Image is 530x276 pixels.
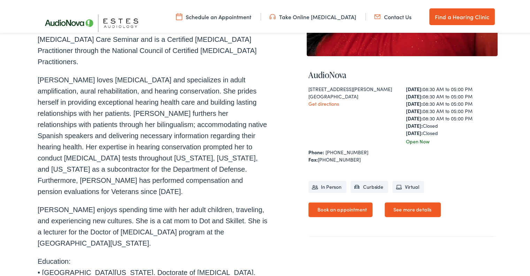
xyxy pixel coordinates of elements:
[406,91,423,98] strong: [DATE]:
[406,106,423,113] strong: [DATE]:
[308,201,372,216] a: Book an appointment
[308,69,496,79] h4: AudioNova
[269,12,356,19] a: Take Online [MEDICAL_DATA]
[308,147,324,154] strong: Phone:
[374,12,412,19] a: Contact Us
[176,12,251,19] a: Schedule an Appointment
[406,113,423,120] strong: [DATE]:
[176,12,182,19] img: utility icon
[406,84,496,135] div: 08:30 AM to 05:00 PM 08:30 AM to 05:00 PM 08:30 AM to 05:00 PM 08:30 AM to 05:00 PM 08:30 AM to 0...
[351,179,388,192] li: Curbside
[406,121,423,128] strong: [DATE]:
[38,73,268,196] p: [PERSON_NAME] loves [MEDICAL_DATA] and specializes in adult amplification, aural rehabilitation, ...
[308,155,496,162] div: [PHONE_NUMBER]
[406,136,496,144] div: Open Now
[406,99,423,106] strong: [DATE]:
[38,203,268,247] p: [PERSON_NAME] enjoys spending time with her adult children, traveling, and experiencing new cultu...
[308,84,398,91] div: [STREET_ADDRESS][PERSON_NAME]
[429,7,495,24] a: Find a Hearing Clinic
[308,91,398,99] div: [GEOGRAPHIC_DATA]
[385,201,441,216] a: See more details
[406,128,423,135] strong: [DATE]:
[308,179,346,192] li: In Person
[325,147,368,154] a: [PHONE_NUMBER]
[308,99,339,106] a: Get directions
[269,12,276,19] img: utility icon
[374,12,381,19] img: utility icon
[392,179,424,192] li: Virtual
[308,155,318,162] strong: Fax:
[406,84,423,91] strong: [DATE]:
